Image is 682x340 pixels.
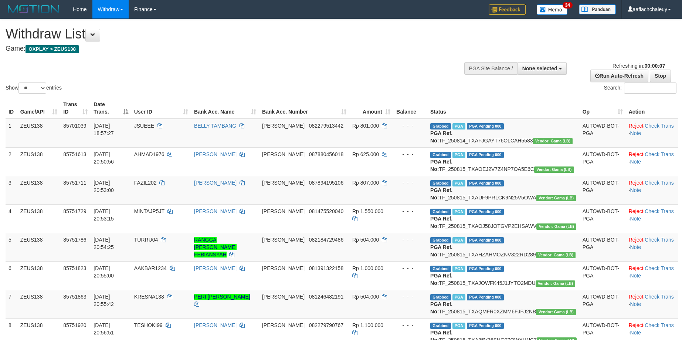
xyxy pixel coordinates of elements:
span: [PERSON_NAME] [262,208,305,214]
a: [PERSON_NAME] [194,151,237,157]
th: Bank Acc. Name: activate to sort column ascending [191,98,259,119]
span: [DATE] 20:53:00 [94,180,114,193]
span: [PERSON_NAME] [262,180,305,186]
td: TF_250815_TXAJOWFK45J1JYTO2MDU [427,261,580,290]
a: Note [630,330,641,336]
a: PERI [PERSON_NAME] [194,294,250,300]
span: PGA Pending [467,152,504,158]
th: Game/API: activate to sort column ascending [17,98,61,119]
span: PGA Pending [467,266,504,272]
span: Copy 082279790767 to clipboard [309,322,343,328]
span: TESHOKI99 [134,322,163,328]
span: [DATE] 20:53:15 [94,208,114,222]
a: Check Trans [645,180,674,186]
span: MINTAJP5JT [134,208,164,214]
a: Reject [629,208,644,214]
span: Rp 1.550.000 [352,208,383,214]
td: AUTOWD-BOT-PGA [580,261,626,290]
a: Check Trans [645,208,674,214]
a: Note [630,130,641,136]
a: Check Trans [645,151,674,157]
span: [DATE] 20:50:56 [94,151,114,165]
span: Grabbed [430,323,451,329]
span: Rp 504.000 [352,237,379,243]
label: Search: [604,83,676,94]
input: Search: [624,83,676,94]
td: TF_250815_TXAQMFR0XZMM6FJFJ2NB [427,290,580,318]
span: [DATE] 20:56:51 [94,322,114,336]
b: PGA Ref. No: [430,244,452,257]
th: Op: activate to sort column ascending [580,98,626,119]
a: Check Trans [645,294,674,300]
th: ID [6,98,17,119]
b: PGA Ref. No: [430,273,452,286]
span: Grabbed [430,237,451,243]
div: - - - [396,293,424,300]
a: Note [630,273,641,279]
th: Bank Acc. Number: activate to sort column ascending [259,98,349,119]
div: PGA Site Balance / [464,62,518,75]
a: Reject [629,237,644,243]
a: Note [630,216,641,222]
span: [PERSON_NAME] [262,265,305,271]
strong: 00:00:07 [644,63,665,69]
span: Marked by aafanarl [452,323,465,329]
td: · · [626,119,678,148]
td: ZEUS138 [17,147,61,176]
a: Reject [629,294,644,300]
span: Marked by aafanarl [452,209,465,215]
td: TF_250815_TXAOJ58JOTGVP2EHSAWV [427,204,580,233]
b: PGA Ref. No: [430,130,452,144]
td: TF_250815_TXAUF9PRLCK9N25V5OWA [427,176,580,204]
a: Note [630,301,641,307]
span: Grabbed [430,123,451,129]
div: - - - [396,236,424,243]
span: Rp 1.100.000 [352,322,383,328]
a: RANGGA [PERSON_NAME] FEBIANSYAH [194,237,237,257]
td: ZEUS138 [17,176,61,204]
span: AAKBAR1234 [134,265,167,271]
div: - - - [396,151,424,158]
span: Refreshing in: [613,63,665,69]
b: PGA Ref. No: [430,187,452,201]
th: Action [626,98,678,119]
div: - - - [396,208,424,215]
a: Check Trans [645,237,674,243]
span: 34 [563,2,573,9]
span: Grabbed [430,180,451,186]
span: 85751786 [63,237,86,243]
button: None selected [518,62,567,75]
td: 7 [6,290,17,318]
a: BELLY TAMBANG [194,123,236,129]
span: Vendor URL: https://dashboard.q2checkout.com/secure [536,195,576,201]
span: PGA Pending [467,294,504,300]
td: · · [626,233,678,261]
span: Copy 082184729486 to clipboard [309,237,343,243]
span: 85751863 [63,294,86,300]
td: · · [626,147,678,176]
span: [PERSON_NAME] [262,237,305,243]
a: [PERSON_NAME] [194,180,237,186]
th: User ID: activate to sort column ascending [131,98,191,119]
span: 85701039 [63,123,86,129]
a: [PERSON_NAME] [194,208,237,214]
td: 3 [6,176,17,204]
span: Marked by aafRornrotha [452,152,465,158]
a: [PERSON_NAME] [194,265,237,271]
h1: Withdraw List [6,27,447,41]
div: - - - [396,322,424,329]
span: Copy 081246482191 to clipboard [309,294,343,300]
span: Vendor URL: https://dashboard.q2checkout.com/secure [536,280,576,287]
span: 85751729 [63,208,86,214]
span: [PERSON_NAME] [262,123,305,129]
img: MOTION_logo.png [6,4,62,15]
span: Grabbed [430,209,451,215]
span: Copy 087880456018 to clipboard [309,151,343,157]
span: Marked by aafanarl [452,123,465,129]
span: PGA Pending [467,237,504,243]
span: Marked by aafanarl [452,294,465,300]
b: PGA Ref. No: [430,159,452,172]
span: 85751613 [63,151,86,157]
span: Vendor URL: https://dashboard.q2checkout.com/secure [536,309,576,315]
span: PGA Pending [467,323,504,329]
